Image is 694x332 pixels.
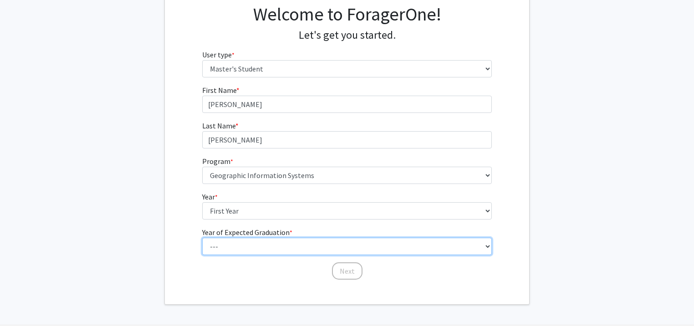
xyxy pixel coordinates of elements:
[332,262,362,280] button: Next
[202,156,233,167] label: Program
[202,227,292,238] label: Year of Expected Graduation
[202,49,235,60] label: User type
[202,29,492,42] h4: Let's get you started.
[7,291,39,325] iframe: Chat
[202,121,235,130] span: Last Name
[202,86,236,95] span: First Name
[202,3,492,25] h1: Welcome to ForagerOne!
[202,191,218,202] label: Year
